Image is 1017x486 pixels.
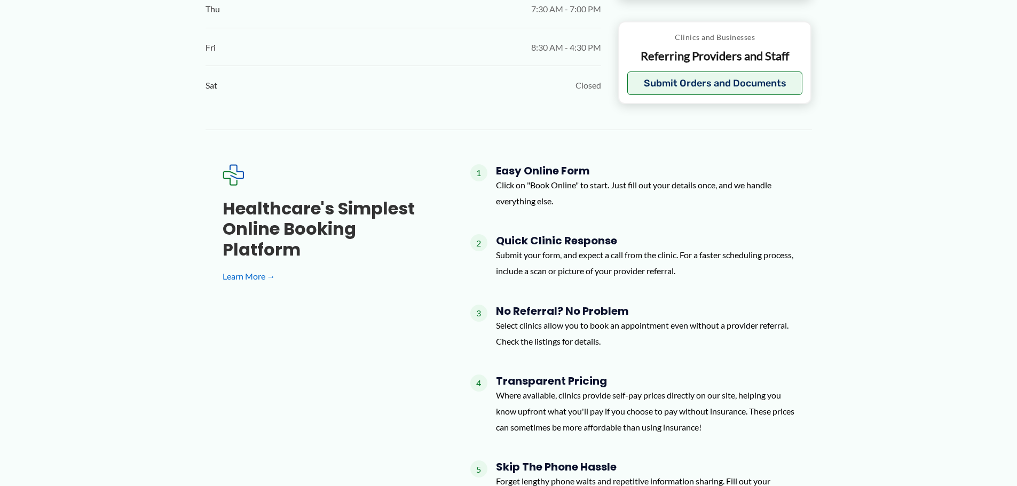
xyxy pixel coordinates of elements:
h3: Healthcare's simplest online booking platform [223,198,436,260]
span: 3 [470,305,487,322]
h4: No Referral? No Problem [496,305,795,317]
a: Learn More → [223,268,436,284]
span: Thu [206,1,220,17]
p: Clinics and Businesses [627,30,803,44]
span: 1 [470,164,487,181]
span: 8:30 AM - 4:30 PM [531,39,601,55]
img: Expected Healthcare Logo [223,164,244,186]
span: Closed [575,77,601,93]
span: Fri [206,39,216,55]
span: 2 [470,234,487,251]
button: Submit Orders and Documents [627,71,803,95]
p: Submit your form, and expect a call from the clinic. For a faster scheduling process, include a s... [496,247,795,278]
h4: Easy Online Form [496,164,795,177]
h4: Quick Clinic Response [496,234,795,247]
span: 7:30 AM - 7:00 PM [531,1,601,17]
span: Sat [206,77,217,93]
h4: Skip the Phone Hassle [496,460,795,473]
span: 5 [470,460,487,477]
h4: Transparent Pricing [496,375,795,387]
p: Click on "Book Online" to start. Just fill out your details once, and we handle everything else. [496,177,795,209]
span: 4 [470,375,487,392]
p: Where available, clinics provide self-pay prices directly on our site, helping you know upfront w... [496,387,795,435]
p: Select clinics allow you to book an appointment even without a provider referral. Check the listi... [496,317,795,349]
p: Referring Providers and Staff [627,48,803,63]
